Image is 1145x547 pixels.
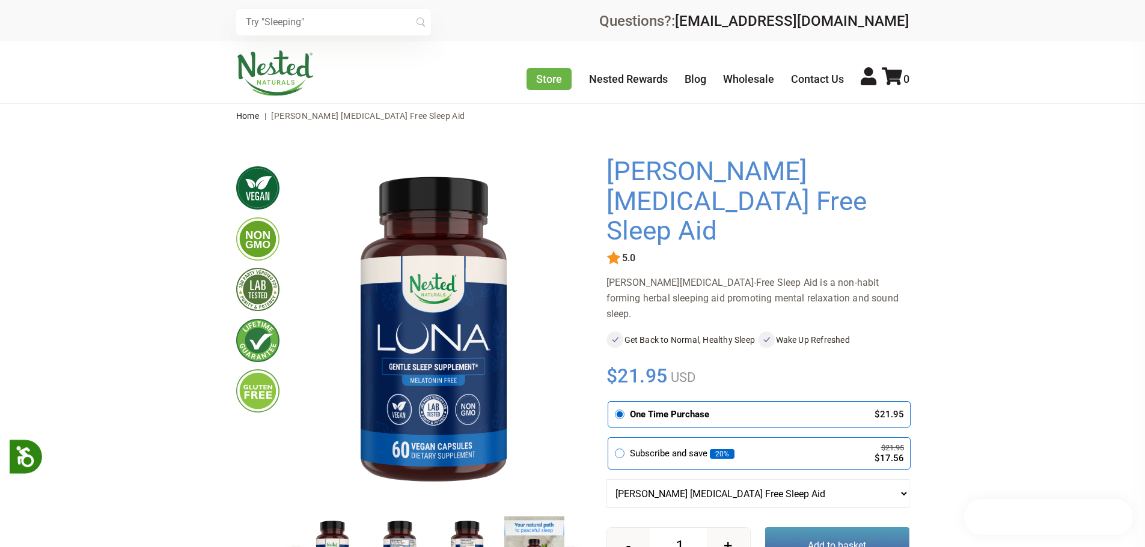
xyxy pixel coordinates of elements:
img: gmofree [236,217,279,261]
input: Try "Sleeping" [236,9,431,35]
span: | [261,111,269,121]
span: 5.0 [621,253,635,264]
h1: [PERSON_NAME] [MEDICAL_DATA] Free Sleep Aid [606,157,903,246]
iframe: Button to open loyalty program pop-up [964,499,1133,535]
span: USD [668,370,695,385]
li: Wake Up Refreshed [758,331,909,348]
li: Get Back to Normal, Healthy Sleep [606,331,758,348]
a: Home [236,111,260,121]
span: $21.95 [606,363,668,389]
img: vegan [236,166,279,210]
div: [PERSON_NAME][MEDICAL_DATA]-Free Sleep Aid is a non-habit forming herbal sleeping aid promoting m... [606,275,909,322]
span: [PERSON_NAME] [MEDICAL_DATA] Free Sleep Aid [271,111,465,121]
a: 0 [882,73,909,85]
img: Nested Naturals [236,50,314,96]
img: lifetimeguarantee [236,319,279,362]
img: LUNA Melatonin Free Sleep Aid [299,157,568,506]
a: Contact Us [791,73,844,85]
img: glutenfree [236,369,279,413]
a: Wholesale [723,73,774,85]
img: star.svg [606,251,621,265]
a: [EMAIL_ADDRESS][DOMAIN_NAME] [675,13,909,29]
span: 0 [903,73,909,85]
a: Store [527,68,572,90]
a: Blog [685,73,706,85]
nav: breadcrumbs [236,104,909,128]
img: thirdpartytested [236,268,279,311]
div: Questions?: [599,14,909,28]
a: Nested Rewards [589,73,668,85]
